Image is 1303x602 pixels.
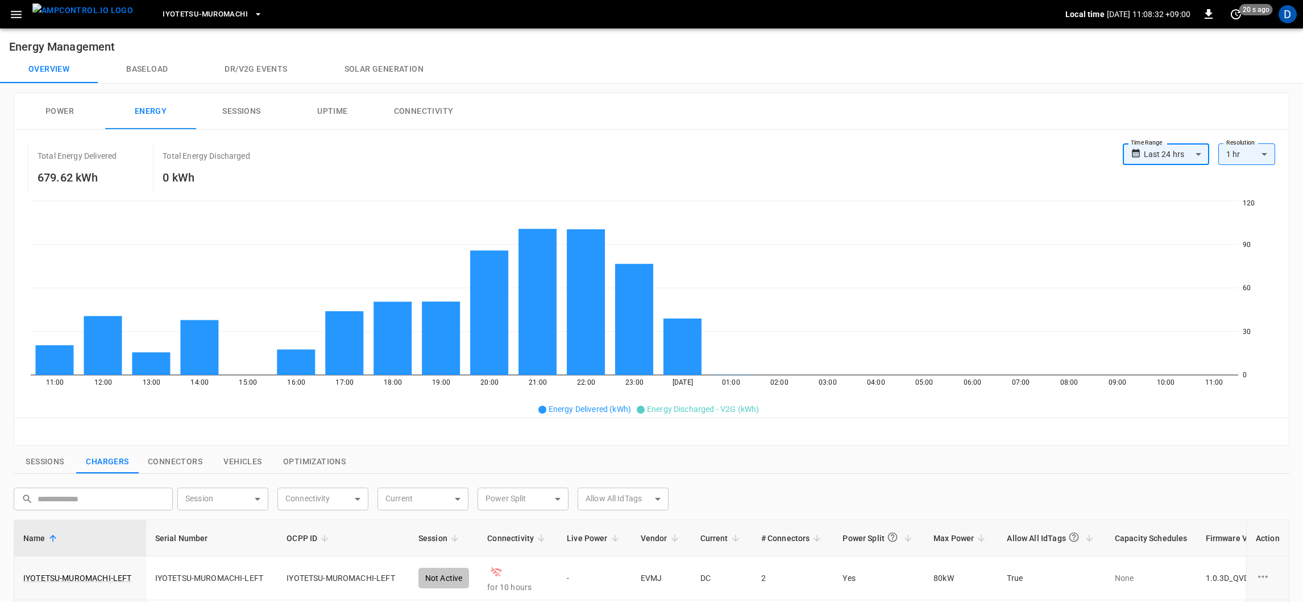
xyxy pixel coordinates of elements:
[1197,556,1294,600] td: 1.0.3D_QVD
[933,531,989,545] span: Max Power
[641,531,682,545] span: Vendor
[146,556,278,600] td: IYOTETSU-MUROMACHI-LEFT
[23,572,131,584] a: IYOTETSU-MUROMACHI-LEFT
[529,378,547,386] tspan: 21:00
[163,150,250,162] p: Total Energy Discharged
[1109,378,1127,386] tspan: 09:00
[163,8,248,21] span: Iyotetsu-Muromachi
[14,450,76,474] button: show latest sessions
[1243,241,1251,249] tspan: 90
[158,3,267,26] button: Iyotetsu-Muromachi
[378,93,469,130] button: Connectivity
[632,556,691,600] td: EVMJ
[549,405,631,414] span: Energy Delivered (kWh)
[843,527,915,549] span: Power Split
[1065,9,1105,20] p: Local time
[924,556,998,600] td: 80 kW
[819,378,837,386] tspan: 03:00
[277,556,409,600] td: IYOTETSU-MUROMACHI-LEFT
[211,450,274,474] button: show latest vehicles
[1007,527,1096,549] span: Allow All IdTags
[1107,9,1190,20] p: [DATE] 11:08:32 +09:00
[770,378,789,386] tspan: 02:00
[38,168,117,187] h6: 679.62 kWh
[316,56,452,83] button: Solar generation
[432,378,450,386] tspan: 19:00
[1256,570,1280,587] div: charge point options
[1243,371,1247,379] tspan: 0
[647,405,759,414] span: Energy Discharged - V2G (kWh)
[998,556,1105,600] td: True
[1131,138,1163,147] label: Time Range
[752,556,834,600] td: 2
[1246,520,1289,556] th: Action
[139,450,211,474] button: show latest connectors
[691,556,752,600] td: DC
[722,378,740,386] tspan: 01:00
[14,93,105,130] button: Power
[1279,5,1297,23] div: profile-icon
[700,531,743,545] span: Current
[761,531,825,545] span: # Connectors
[1206,531,1285,545] span: Firmware Version
[146,520,278,556] th: Serial Number
[1243,284,1251,292] tspan: 60
[1243,199,1255,207] tspan: 120
[964,378,982,386] tspan: 06:00
[38,150,117,162] p: Total Energy Delivered
[567,531,623,545] span: Live Power
[163,168,250,187] h6: 0 kWh
[1227,5,1245,23] button: set refresh interval
[558,556,632,600] td: -
[487,582,549,593] p: for 10 hours
[239,378,257,386] tspan: 15:00
[196,93,287,130] button: Sessions
[1157,378,1175,386] tspan: 10:00
[1106,520,1197,556] th: Capacity Schedules
[105,93,196,130] button: Energy
[418,568,470,588] div: Not Active
[1060,378,1078,386] tspan: 08:00
[867,378,885,386] tspan: 04:00
[577,378,595,386] tspan: 22:00
[76,450,139,474] button: show latest charge points
[190,378,209,386] tspan: 14:00
[418,531,462,545] span: Session
[23,531,60,545] span: Name
[32,3,133,18] img: ampcontrol.io logo
[1205,378,1223,386] tspan: 11:00
[625,378,644,386] tspan: 23:00
[384,378,402,386] tspan: 18:00
[287,531,332,545] span: OCPP ID
[94,378,113,386] tspan: 12:00
[1012,378,1030,386] tspan: 07:00
[915,378,933,386] tspan: 05:00
[335,378,354,386] tspan: 17:00
[46,378,64,386] tspan: 11:00
[98,56,196,83] button: Baseload
[1239,4,1273,15] span: 20 s ago
[143,378,161,386] tspan: 13:00
[1243,328,1251,336] tspan: 30
[287,93,378,130] button: Uptime
[1218,143,1275,165] div: 1 hr
[1115,572,1188,584] p: None
[196,56,316,83] button: Dr/V2G events
[487,531,549,545] span: Connectivity
[833,556,924,600] td: Yes
[287,378,305,386] tspan: 16:00
[1144,143,1209,165] div: Last 24 hrs
[480,378,499,386] tspan: 20:00
[673,378,693,386] tspan: [DATE]
[1226,138,1255,147] label: Resolution
[274,450,355,474] button: show latest optimizations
